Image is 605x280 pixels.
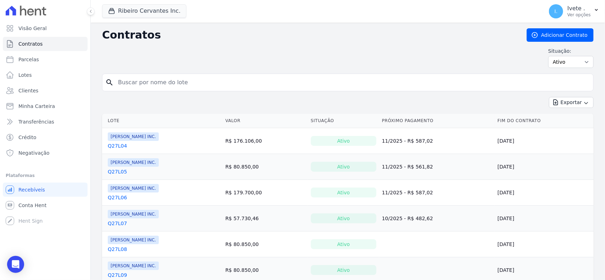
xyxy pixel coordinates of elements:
[6,171,85,180] div: Plataformas
[18,25,47,32] span: Visão Geral
[108,132,159,141] span: [PERSON_NAME] INC.
[311,136,376,146] div: Ativo
[548,47,594,55] label: Situação:
[311,265,376,275] div: Ativo
[495,114,594,128] th: Fim do Contrato
[108,184,159,193] span: [PERSON_NAME] INC.
[3,146,88,160] a: Negativação
[382,138,433,144] a: 11/2025 - R$ 587,02
[3,52,88,67] a: Parcelas
[108,246,127,253] a: Q27L08
[108,236,159,244] span: [PERSON_NAME] INC.
[223,128,308,154] td: R$ 176.106,00
[114,75,590,90] input: Buscar por nome do lote
[3,84,88,98] a: Clientes
[108,194,127,201] a: Q27L06
[18,87,38,94] span: Clientes
[311,213,376,223] div: Ativo
[102,29,515,41] h2: Contratos
[108,272,127,279] a: Q27L09
[495,180,594,206] td: [DATE]
[3,130,88,144] a: Crédito
[555,9,558,14] span: I.
[382,164,433,170] a: 11/2025 - R$ 561,82
[3,21,88,35] a: Visão Geral
[567,12,591,18] p: Ver opções
[311,188,376,198] div: Ativo
[108,210,159,218] span: [PERSON_NAME] INC.
[567,5,591,12] p: Ivete .
[18,149,50,156] span: Negativação
[18,186,45,193] span: Recebíveis
[379,114,495,128] th: Próximo Pagamento
[108,142,127,149] a: Q27L04
[18,103,55,110] span: Minha Carteira
[18,56,39,63] span: Parcelas
[495,154,594,180] td: [DATE]
[102,4,186,18] button: Ribeiro Cervantes Inc.
[495,206,594,232] td: [DATE]
[108,262,159,270] span: [PERSON_NAME] INC.
[382,190,433,195] a: 11/2025 - R$ 587,02
[3,37,88,51] a: Contratos
[18,134,37,141] span: Crédito
[223,154,308,180] td: R$ 80.850,00
[108,158,159,167] span: [PERSON_NAME] INC.
[108,220,127,227] a: Q27L07
[105,78,114,87] i: search
[549,97,594,108] button: Exportar
[495,128,594,154] td: [DATE]
[495,232,594,257] td: [DATE]
[102,114,223,128] th: Lote
[543,1,605,21] button: I. Ivete . Ver opções
[3,198,88,212] a: Conta Hent
[308,114,379,128] th: Situação
[223,232,308,257] td: R$ 80.850,00
[18,118,54,125] span: Transferências
[108,168,127,175] a: Q27L05
[311,162,376,172] div: Ativo
[527,28,594,42] a: Adicionar Contrato
[382,216,433,221] a: 10/2025 - R$ 482,62
[223,114,308,128] th: Valor
[18,72,32,79] span: Lotes
[311,239,376,249] div: Ativo
[18,202,46,209] span: Conta Hent
[3,68,88,82] a: Lotes
[3,115,88,129] a: Transferências
[3,183,88,197] a: Recebíveis
[18,40,43,47] span: Contratos
[223,206,308,232] td: R$ 57.730,46
[223,180,308,206] td: R$ 179.700,00
[7,256,24,273] div: Open Intercom Messenger
[3,99,88,113] a: Minha Carteira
